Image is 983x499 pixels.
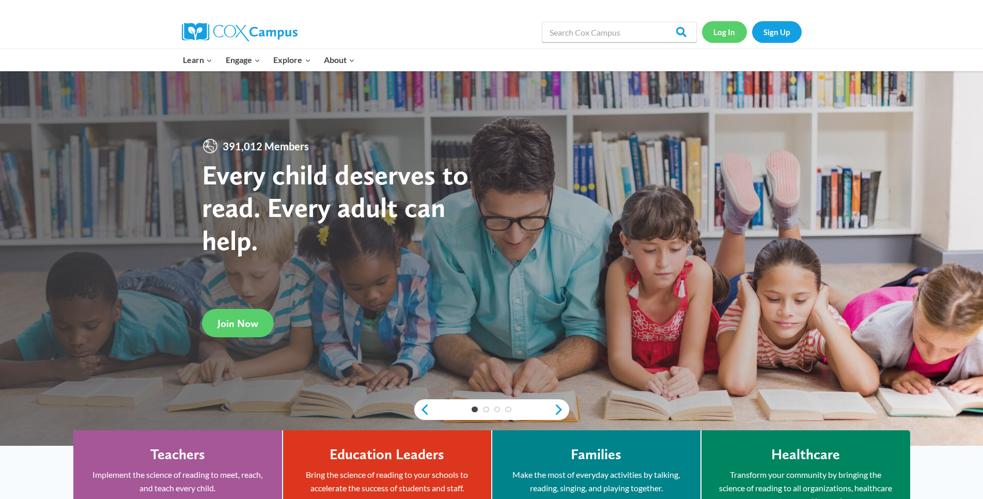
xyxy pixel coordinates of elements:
[317,49,362,71] button: Child menu of About
[299,468,476,494] p: Bring the science of reading to your schools to accelerate the success of students and staff.
[150,446,205,463] h4: Teachers
[219,138,313,154] span: 391,012 Members
[202,158,469,257] strong: Every child deserves to read. Every adult can help.
[202,309,274,337] a: Join Now
[89,468,267,494] p: Implement the science of reading to meet, reach, and teach every child.
[177,49,362,71] nav: Primary Navigation
[571,446,621,463] h4: Families
[330,446,444,463] h4: Education Leaders
[414,403,430,416] a: previous
[472,407,478,413] a: 1
[267,49,318,71] button: Child menu of Explore
[554,403,569,416] a: next
[702,21,747,42] a: Log In
[505,407,511,413] a: 4
[508,468,685,494] p: Make the most of everyday activities by talking, reading, singing, and playing together.
[771,446,840,463] h4: Healthcare
[542,22,697,42] input: Search Cox Campus
[494,407,501,413] a: 3
[217,317,258,330] span: Join Now
[177,49,220,71] button: Child menu of Learn
[483,407,489,413] a: 2
[752,21,802,42] a: Sign Up
[702,21,802,42] nav: Secondary Navigation
[219,49,267,71] button: Child menu of Engage
[414,399,569,420] div: content slider buttons
[182,23,298,41] img: Cox Campus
